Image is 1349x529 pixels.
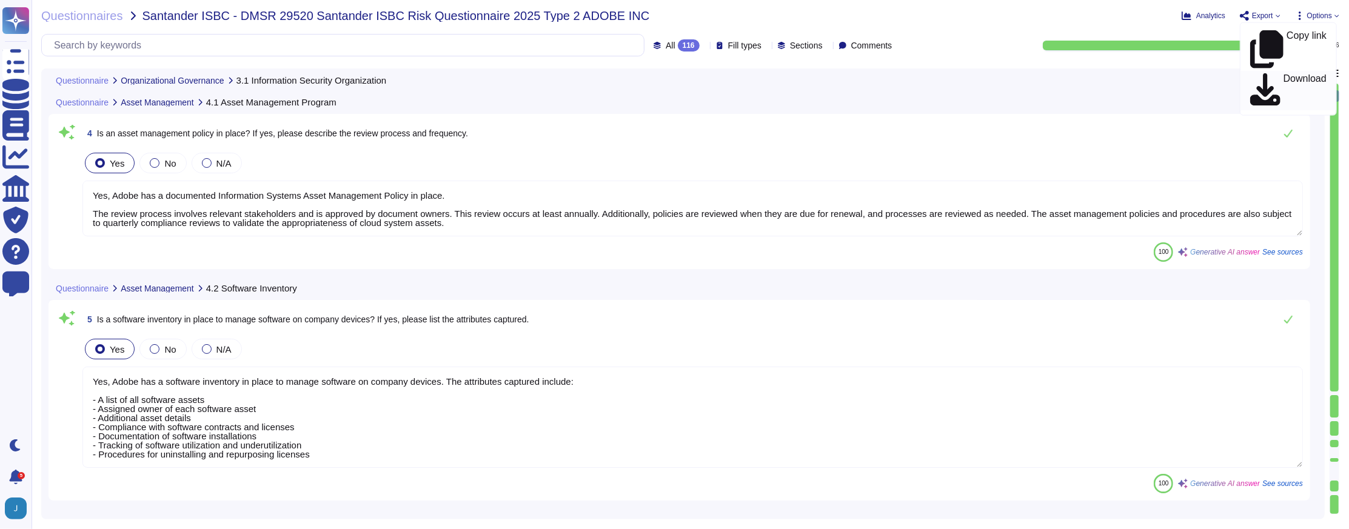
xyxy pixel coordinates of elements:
span: Questionnaire [56,284,109,293]
img: user [5,497,27,519]
span: Yes [110,344,124,354]
a: Copy link [1240,28,1336,71]
a: Download [1240,71,1336,110]
textarea: Yes, Adobe has a software inventory in place to manage software on company devices. The attribute... [82,367,1303,468]
div: 5 [18,472,25,479]
span: 100 [1159,480,1169,487]
span: See sources [1262,480,1303,487]
span: N/A [216,344,232,354]
textarea: Yes, Adobe has a documented Information Systems Asset Management Policy in place. The review proc... [82,181,1303,236]
span: Export [1252,12,1273,19]
span: Generative AI answer [1190,248,1260,256]
span: Questionnaires [41,10,123,22]
div: 116 [678,39,700,52]
span: Organizational Governance [121,76,224,85]
span: See sources [1262,248,1303,256]
span: Fill types [728,41,762,50]
span: 4 [82,129,92,138]
span: Options [1307,12,1332,19]
input: Search by keywords [48,35,644,56]
span: Is an asset management policy in place? If yes, please describe the review process and frequency. [97,128,468,138]
p: Copy link [1287,31,1327,68]
span: N/A [216,158,232,168]
p: Download [1284,74,1327,108]
span: Comments [851,41,892,50]
span: 100 [1159,248,1169,255]
span: Asset Management [121,98,194,107]
span: Questionnaire [56,76,109,85]
span: Analytics [1196,12,1225,19]
span: No [164,158,176,168]
span: Sections [790,41,823,50]
button: Analytics [1182,11,1225,21]
span: Asset Management [121,284,194,293]
span: 5 [82,315,92,324]
span: 3.1 Information Security Organization [236,76,387,85]
button: user [2,495,35,522]
span: All [666,41,675,50]
span: 4.2 Software Inventory [206,284,297,293]
span: Santander ISBC - DMSR 29520 Santander ISBC Risk Questionnaire 2025 Type 2 ADOBE INC [142,10,650,22]
span: Is a software inventory in place to manage software on company devices? If yes, please list the a... [97,314,529,324]
span: Questionnaire [56,98,109,107]
span: Yes [110,158,124,168]
span: No [164,344,176,354]
span: Generative AI answer [1190,480,1260,487]
span: 4.1 Asset Management Program [206,98,336,107]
